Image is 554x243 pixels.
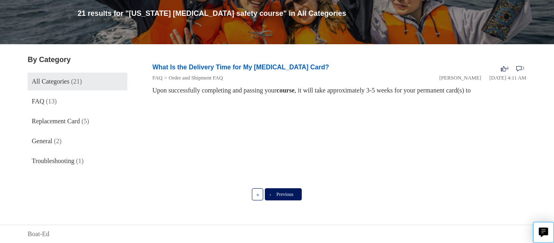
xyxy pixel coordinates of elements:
a: Troubleshooting (1) [28,152,127,170]
li: Order and Shipment FAQ [163,74,223,82]
a: General (2) [28,132,127,150]
a: Replacement Card (5) [28,112,127,130]
div: Upon successfully completing and passing your , it will take approximately 3-5 weeks for your per... [152,86,526,95]
span: (2) [54,138,62,144]
span: (5) [82,118,89,125]
button: Live chat [533,222,554,243]
a: What Is the Delivery Time for My [MEDICAL_DATA] Card? [152,64,329,71]
h3: By Category [28,54,127,65]
span: « [256,191,259,197]
em: course [277,87,294,94]
span: (21) [71,78,82,85]
span: 4 [501,65,509,71]
span: ‹ [269,191,271,197]
a: FAQ (13) [28,92,127,110]
span: General [32,138,52,144]
a: Previous [265,188,302,200]
span: Troubleshooting [32,157,74,164]
li: [PERSON_NAME] [439,74,481,82]
time: 03/14/2022, 04:11 [489,75,526,81]
span: Previous [276,191,293,197]
span: All Categories [32,78,69,85]
span: 3 [516,65,524,71]
span: (13) [46,98,57,105]
span: (1) [76,157,84,164]
li: FAQ [152,74,163,82]
span: FAQ [32,98,44,105]
a: All Categories (21) [28,73,127,90]
a: FAQ [152,75,163,81]
a: Order and Shipment FAQ [169,75,223,81]
a: Boat-Ed [28,229,49,239]
h1: 21 results for "[US_STATE] [MEDICAL_DATA] safety course" in All Categories [77,8,526,19]
span: Replacement Card [32,118,80,125]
